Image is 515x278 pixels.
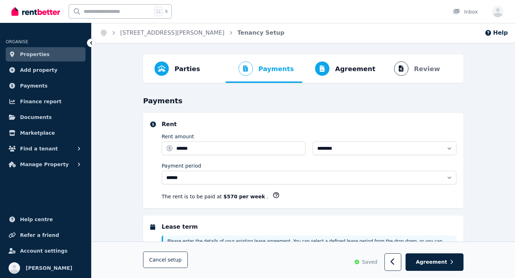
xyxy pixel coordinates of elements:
span: Parties [175,64,200,74]
span: ORGANISE [6,39,28,44]
span: Add property [20,66,58,74]
img: RentBetter [11,6,60,17]
span: Marketplace [20,129,55,137]
span: setup [167,257,181,264]
span: Payments [20,81,48,90]
a: Properties [6,47,85,61]
label: Rent amount [162,133,194,140]
span: Tenancy Setup [237,29,285,37]
a: Add property [6,63,85,77]
span: [PERSON_NAME] [26,264,72,272]
a: [STREET_ADDRESS][PERSON_NAME] [120,29,225,36]
p: The rent is to be paid at . [162,193,268,200]
span: k [165,9,168,14]
button: Cancelsetup [143,252,188,268]
span: Help centre [20,215,53,224]
span: Refer a friend [20,231,59,239]
span: Manage Property [20,160,69,169]
span: Find a tenant [20,144,58,153]
a: Documents [6,110,85,124]
button: Review [381,54,446,83]
span: Agreement [416,259,447,266]
a: Account settings [6,244,85,258]
button: Help [485,29,508,37]
span: Properties [20,50,50,59]
span: Cancel [149,257,182,263]
h5: Lease term [162,223,456,231]
nav: Progress [143,54,463,83]
button: Manage Property [6,157,85,172]
a: Marketplace [6,126,85,140]
span: Agreement [335,64,376,74]
span: Please enter the details of your existing lease agreement. You can select a defined lease period ... [167,239,442,249]
button: Find a tenant [6,142,85,156]
b: $570 per week [224,194,267,199]
span: Account settings [20,247,68,255]
span: Documents [20,113,52,121]
span: Finance report [20,97,62,106]
button: Parties [149,54,206,83]
label: Payment period [162,162,201,169]
button: Agreement [302,54,381,83]
h3: Payments [143,96,463,106]
span: Review [414,64,440,74]
a: Finance report [6,94,85,109]
button: Agreement [406,254,463,271]
a: Payments [6,79,85,93]
h5: Rent [162,120,456,129]
span: Saved [362,259,377,266]
a: Refer a friend [6,228,85,242]
a: Help centre [6,212,85,227]
nav: Breadcrumb [92,23,293,43]
div: Inbox [453,8,478,15]
iframe: Intercom live chat [491,254,508,271]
